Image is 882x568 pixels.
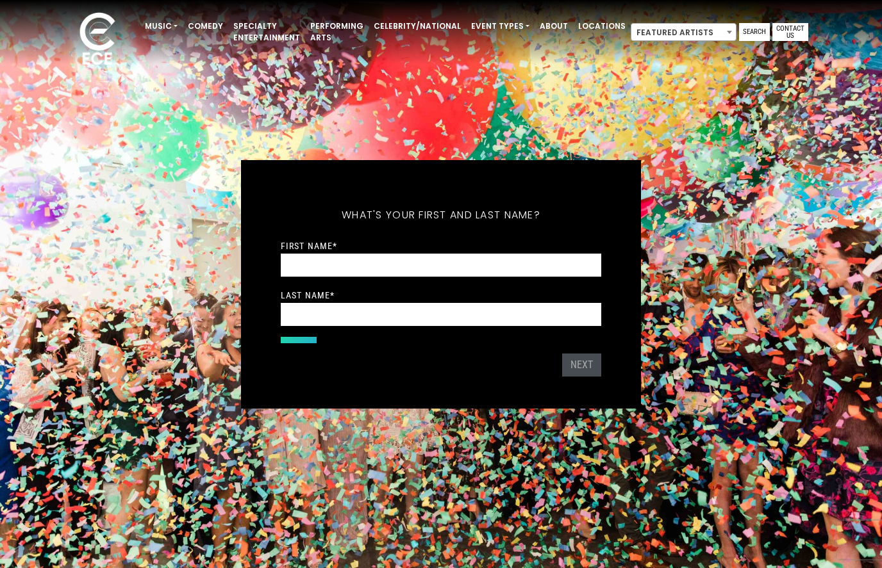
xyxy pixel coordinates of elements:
a: Performing Arts [305,15,369,49]
img: ece_new_logo_whitev2-1.png [65,9,129,71]
a: Comedy [183,15,228,37]
a: Search [739,23,770,41]
h5: What's your first and last name? [281,192,601,238]
a: Event Types [466,15,535,37]
a: Celebrity/National [369,15,466,37]
a: Locations [573,15,631,37]
span: Featured Artists [631,24,736,42]
span: Featured Artists [631,23,736,41]
label: First Name [281,240,337,252]
a: Specialty Entertainment [228,15,305,49]
a: Contact Us [772,23,808,41]
label: Last Name [281,289,335,301]
a: About [535,15,573,37]
a: Music [140,15,183,37]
